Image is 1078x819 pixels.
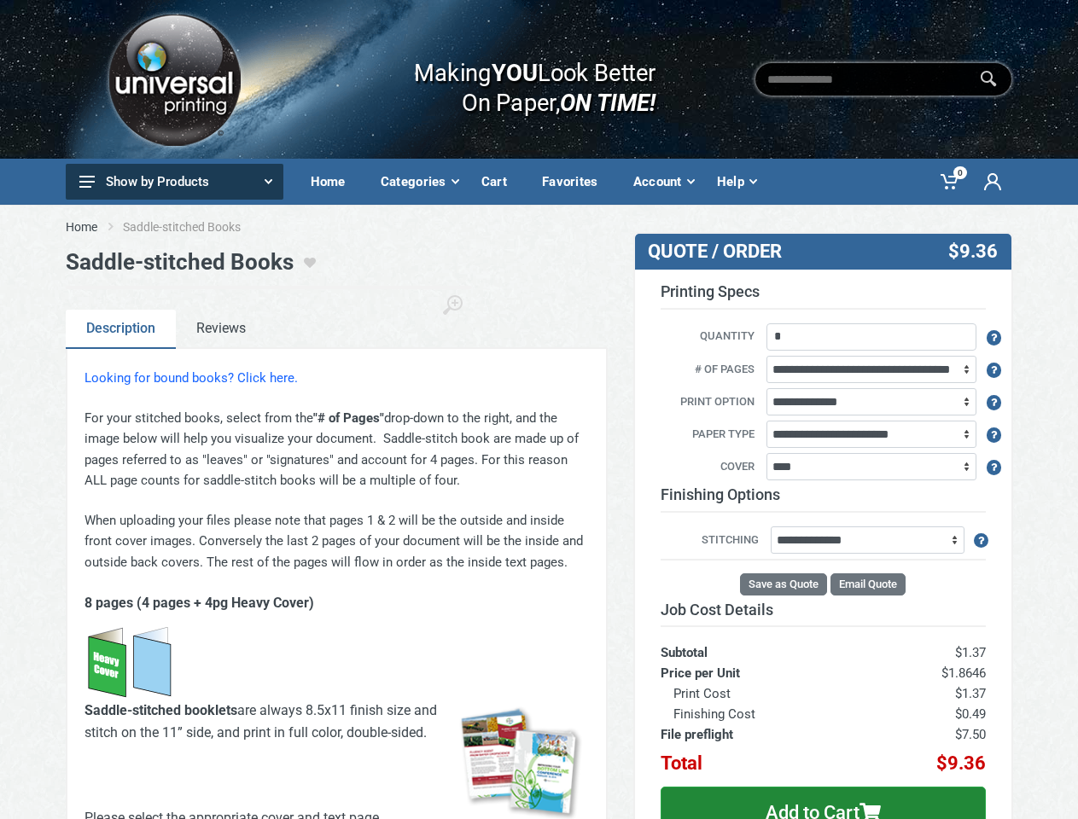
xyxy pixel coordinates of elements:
div: Favorites [530,164,621,200]
h3: Job Cost Details [661,601,986,619]
p: When uploading your files please note that pages 1 & 2 will be the outside and inside front cover... [84,510,589,572]
span: $1.37 [955,645,986,660]
h3: Finishing Options [661,485,986,513]
a: 0 [929,159,972,205]
div: Cart [469,164,530,200]
h1: Saddle-stitched Books [66,249,294,276]
label: Print Option [648,393,764,412]
span: $7.50 [955,727,986,742]
label: Stitching [661,531,768,550]
img: Logo.png [102,8,246,152]
strong: "# of Pages" [313,410,384,426]
label: Quantity [648,328,764,346]
img: 8pg_4pg_cvr.png [84,614,288,700]
a: Home [66,218,97,235]
div: Home [299,164,369,200]
a: Looking for bound books? Click here. [84,370,298,386]
div: Making Look Better On Paper, [381,41,656,118]
a: Home [299,159,369,205]
span: 0 [953,166,967,179]
div: Account [621,164,705,200]
b: YOU [492,58,538,87]
th: Print Cost [661,683,874,704]
a: Cart [469,159,530,205]
strong: Saddle-stitched booklets [84,702,237,718]
li: Saddle-stitched Books [123,218,266,235]
nav: breadcrumb [66,218,1013,235]
th: Subtotal [661,626,874,663]
label: Paper Type [648,426,764,444]
span: $1.37 [955,686,986,701]
button: Show by Products [66,164,283,200]
span: $0.49 [955,706,986,722]
a: Reviews [176,310,266,349]
label: # of Pages [648,361,764,380]
h3: Printing Specs [661,282,986,310]
i: ON TIME! [560,88,656,117]
th: File preflight [661,724,874,745]
a: Description [66,310,176,349]
strong: 8 pages (4 pages + 4pg Heavy Cover) [84,595,314,611]
a: Favorites [530,159,621,205]
div: Help [705,164,767,200]
label: Cover [648,458,764,477]
button: Email Quote [830,573,906,595]
button: Save as Quote [740,573,827,595]
th: Price per Unit [661,663,874,683]
th: Finishing Cost [661,704,874,724]
span: $9.36 [948,241,998,263]
th: Total [661,745,874,774]
div: Categories [369,164,469,200]
p: For your stitched books, select from the drop-down to the right, and the image below will help yo... [84,408,589,491]
h3: QUOTE / ORDER [648,241,873,263]
span: $9.36 [936,752,986,774]
span: $1.8646 [941,665,986,681]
